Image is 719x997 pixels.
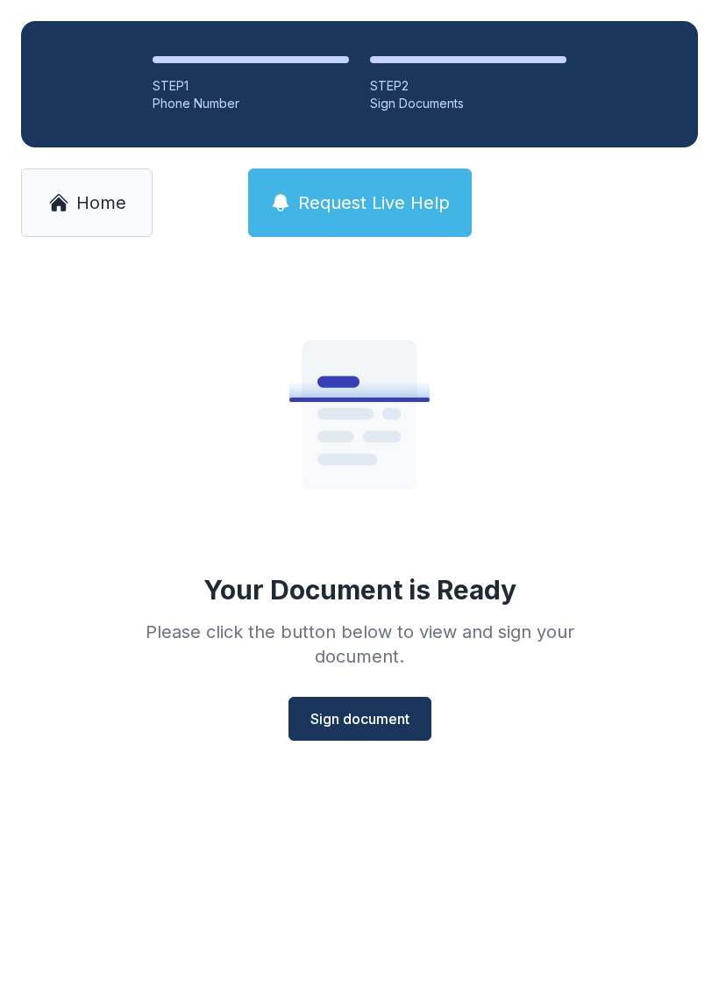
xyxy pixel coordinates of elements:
[107,620,612,669] div: Please click the button below to view and sign your document.
[203,574,516,606] div: Your Document is Ready
[76,190,126,215] span: Home
[298,190,450,215] span: Request Live Help
[370,77,566,95] div: STEP 2
[153,77,349,95] div: STEP 1
[153,95,349,112] div: Phone Number
[370,95,566,112] div: Sign Documents
[310,708,409,729] span: Sign document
